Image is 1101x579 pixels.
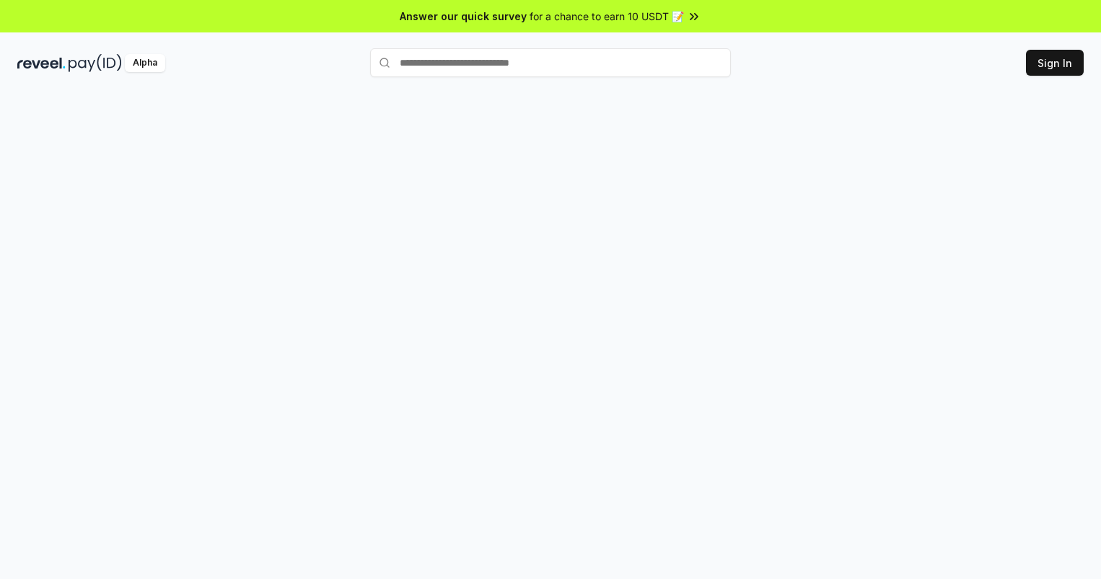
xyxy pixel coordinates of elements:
span: Answer our quick survey [400,9,527,24]
span: for a chance to earn 10 USDT 📝 [530,9,684,24]
button: Sign In [1026,50,1084,76]
img: reveel_dark [17,54,66,72]
img: pay_id [69,54,122,72]
div: Alpha [125,54,165,72]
